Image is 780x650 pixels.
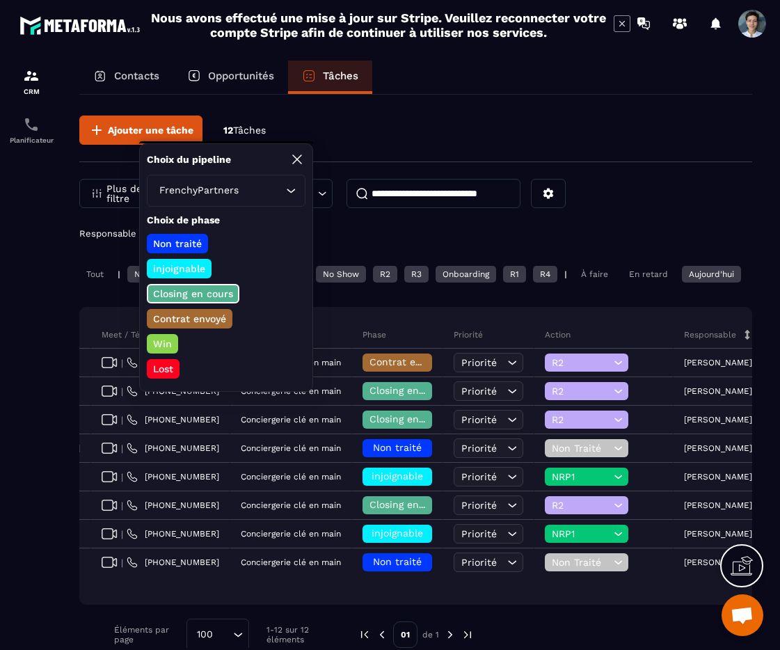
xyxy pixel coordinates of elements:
[127,357,219,368] a: [PHONE_NUMBER]
[151,262,207,276] p: injoignable
[358,628,371,641] img: prev
[218,627,230,642] input: Search for option
[684,557,752,567] p: [PERSON_NAME]
[127,414,219,425] a: [PHONE_NUMBER]
[3,136,59,144] p: Planificateur
[552,386,610,397] span: R2
[574,266,615,283] div: À faire
[147,153,231,166] p: Choix du pipeline
[121,472,123,482] span: |
[23,116,40,133] img: scheduler
[3,57,59,106] a: formationformationCRM
[684,415,752,425] p: [PERSON_NAME]
[461,628,474,641] img: next
[461,528,497,539] span: Priorité
[121,557,123,568] span: |
[266,625,337,644] p: 1-12 sur 12 éléments
[121,443,123,454] span: |
[192,627,218,642] span: 100
[369,413,449,425] span: Closing en cours
[127,386,219,397] a: [PHONE_NUMBER]
[316,266,366,283] div: No Show
[79,116,202,145] button: Ajouter une tâche
[79,228,142,239] p: Responsable :
[127,266,183,283] div: Non Traité
[684,329,736,340] p: Responsable
[79,61,173,94] a: Contacts
[151,362,175,376] p: Lost
[241,472,341,482] p: Conciergerie clé en main
[127,471,219,482] a: [PHONE_NUMBER]
[19,13,145,38] img: logo
[422,629,439,640] p: de 1
[223,124,266,137] p: 12
[108,123,193,137] span: Ajouter une tâche
[114,70,159,82] p: Contacts
[461,443,497,454] span: Priorité
[552,414,610,425] span: R2
[552,557,610,568] span: Non Traité
[147,175,305,207] div: Search for option
[722,594,763,636] div: Ouvrir le chat
[241,183,282,198] input: Search for option
[461,357,497,368] span: Priorité
[106,184,168,203] p: Plus de filtre
[684,386,752,396] p: [PERSON_NAME]
[127,557,219,568] a: [PHONE_NUMBER]
[376,628,388,641] img: prev
[373,556,422,567] span: Non traité
[241,443,341,453] p: Conciergerie clé en main
[461,471,497,482] span: Priorité
[372,470,423,482] span: injoignable
[121,500,123,511] span: |
[552,443,610,454] span: Non Traité
[552,471,610,482] span: NRP1
[288,61,372,94] a: Tâches
[436,266,496,283] div: Onboarding
[552,357,610,368] span: R2
[79,266,111,283] div: Tout
[404,266,429,283] div: R3
[241,557,341,567] p: Conciergerie clé en main
[393,621,417,648] p: 01
[127,528,219,539] a: [PHONE_NUMBER]
[23,68,40,84] img: formation
[552,500,610,511] span: R2
[373,266,397,283] div: R2
[372,528,423,539] span: injoignable
[684,358,752,367] p: [PERSON_NAME]
[241,415,341,425] p: Conciergerie clé en main
[102,329,173,340] p: Meet / Téléphone
[151,287,235,301] p: Closing en cours
[241,500,341,510] p: Conciergerie clé en main
[114,625,180,644] p: Éléments par page
[173,61,288,94] a: Opportunités
[156,183,241,198] span: FrenchyPartners
[121,386,123,397] span: |
[208,70,274,82] p: Opportunités
[121,415,123,425] span: |
[323,70,358,82] p: Tâches
[564,269,567,279] p: |
[454,329,483,340] p: Priorité
[682,266,741,283] div: Aujourd'hui
[503,266,526,283] div: R1
[241,529,341,539] p: Conciergerie clé en main
[373,442,422,453] span: Non traité
[151,312,228,326] p: Contrat envoyé
[461,500,497,511] span: Priorité
[622,266,675,283] div: En retard
[147,214,305,227] p: Choix de phase
[121,358,123,368] span: |
[461,386,497,397] span: Priorité
[127,443,219,454] a: [PHONE_NUMBER]
[684,472,752,482] p: [PERSON_NAME]
[444,628,456,641] img: next
[151,237,204,251] p: Non traité
[684,443,752,453] p: [PERSON_NAME]
[533,266,557,283] div: R4
[233,125,266,136] span: Tâches
[3,88,59,95] p: CRM
[684,500,752,510] p: [PERSON_NAME]
[552,528,610,539] span: NRP1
